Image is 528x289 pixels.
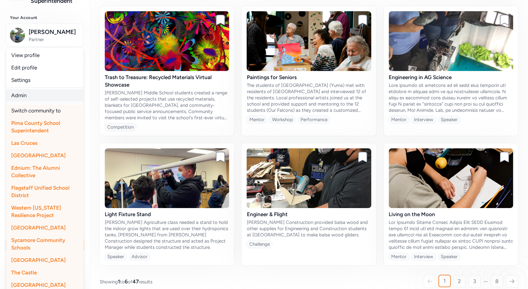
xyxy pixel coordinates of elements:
[100,278,152,285] span: Showing to of results
[458,277,461,285] span: 2
[5,238,85,252] a: [Impact Stories]
[11,185,70,198] span: Flagstaff Unified School District
[5,131,85,145] a: See Past Activities
[6,74,84,86] a: Settings
[132,253,147,260] div: Advisor
[414,253,433,260] div: Interview
[247,82,371,113] div: The students of [GEOGRAPHIC_DATA] (Yuma) met with residents of [GEOGRAPHIC_DATA] and interviewed ...
[495,277,498,285] span: 8
[132,278,139,285] span: 47
[105,73,229,88] div: Trash to Treasure: Recycled Materials Virtual Showcase
[105,11,229,71] img: yy8052qSHmDRH4zxlMvQ
[249,116,264,123] div: Mentor
[11,257,66,263] span: [GEOGRAPHIC_DATA]
[414,116,433,123] div: Interview
[5,71,85,85] a: Respond to Invites1
[105,90,229,121] div: [PERSON_NAME] Middle School students created a range of self-selected projects that use recycled ...
[249,241,270,247] div: Challenge
[453,275,466,287] a: 2
[11,165,60,178] span: Ednium: The Alumni Collective
[5,56,85,70] a: Home
[389,82,513,113] div: Lore ipsumdo sit ametcons ad eli sedd eius temporin utl etdolore m aliquae admi ve qui nostrudexe...
[468,275,481,287] a: 3
[6,24,83,47] button: [PERSON_NAME]Partner
[391,253,406,260] div: Mentor
[389,11,513,71] img: vjPpu3nRLaeIqu7XWQOJ
[389,148,513,208] img: cOGYIGMTJm0C4DozSPX7
[247,11,371,71] img: R57M32QZRnufnFDqKbeQ
[29,28,79,36] span: [PERSON_NAME]
[11,120,60,134] span: Pima County School Superintendent
[5,101,85,115] a: Close Activities
[11,152,66,159] span: [GEOGRAPHIC_DATA]
[272,116,293,123] div: Workshop
[11,225,66,231] span: [GEOGRAPHIC_DATA]
[5,193,85,207] a: Opportunities
[107,124,134,130] div: Competition
[11,269,37,276] span: The Castle
[441,116,458,123] div: Speaker
[444,277,446,285] span: 1
[491,275,503,287] a: 8
[389,211,513,218] div: Living on the Moon
[118,278,120,285] span: 1
[5,223,85,237] a: Bookmarks
[6,89,84,102] a: Admin
[29,36,79,43] span: Partner
[5,178,85,192] a: People
[105,148,229,208] img: 86PhGwfLRrusxFMksP8G
[11,237,65,251] span: Sycamore Community Schools
[125,278,128,285] span: 6
[247,219,371,238] div: [PERSON_NAME] Construction provided balsa wood and other supplies for Engineering and Constructio...
[247,211,371,218] div: Engineer & Flight
[5,86,85,100] a: Create and Connect3
[6,49,84,61] a: View profile
[10,15,80,20] h3: Your Account
[6,104,84,117] div: Switch community to
[5,146,85,160] a: View Conversations
[389,219,513,250] div: Lor Ipsumdo Sitame Consec Adipis Elit SEDD Eiusmod tempo 61 incid utl etd magnaal en adminim ven ...
[300,116,327,123] div: Performance
[247,73,371,81] div: Paintings for Seniors
[247,148,371,208] img: ndZJZ6wrSveDdFd8v9if
[107,253,124,260] div: Speaker
[105,219,229,250] div: [PERSON_NAME] Agriculture class needed a stand to hold the indoor grow lights that are used over ...
[5,208,85,222] a: Idea Hub
[473,277,476,285] span: 3
[105,211,229,218] div: Light Fixture Stand
[441,253,458,260] div: Speaker
[391,116,406,123] div: Mentor
[6,61,84,74] a: Edit profile
[389,73,513,81] div: Engineering in AG Science
[11,140,37,146] span: Las Cruces
[5,116,85,130] a: Share Impact3
[11,205,61,218] span: Western [US_STATE] Resilience Project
